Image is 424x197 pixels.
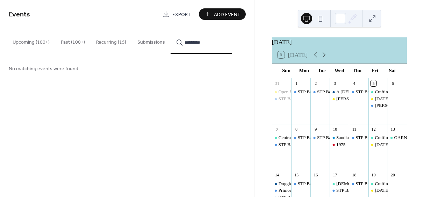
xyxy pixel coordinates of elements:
div: STP Baby with the bath water rehearsals [272,141,291,148]
div: STP Baby with the bath water rehearsals [330,187,349,194]
button: Upcoming (100+) [7,28,55,53]
div: 8 [294,126,300,132]
div: Friday Rock Session Class [368,187,388,194]
div: 12 [371,126,376,132]
div: 6 [390,80,396,86]
div: STP Baby with the bath water rehearsals [298,134,373,141]
div: Matt Flinner Trio opening guest Briony Hunn [330,96,349,102]
span: Export [172,11,191,18]
div: Crafting Circle [368,89,388,95]
div: 19 [371,172,376,178]
div: 1975 [336,141,345,148]
div: Primordial Sound Meditation with Priti Chanda Klco [272,187,291,194]
div: 20 [390,172,396,178]
div: 16 [313,172,319,178]
span: Events [9,8,30,21]
div: Doggie Market [272,181,291,187]
div: 15 [294,172,300,178]
div: STP Baby with the bath water rehearsals [310,89,330,95]
div: STP Baby with the bath water rehearsals [298,181,373,187]
div: Doggie Market [279,181,307,187]
button: Add Event [199,8,246,20]
div: Thu [348,64,366,78]
div: 1 [294,80,300,86]
div: Fri [366,64,384,78]
div: Central Colorado Humanist [272,134,291,141]
div: Salida Moth Mixed ages auditions [368,102,388,109]
div: STP Baby with the bath water rehearsals [291,89,310,95]
div: 1975 [330,141,349,148]
div: A [DEMOGRAPHIC_DATA] Board Meeting [336,89,421,95]
div: Crafting Circle [375,181,402,187]
div: 14 [274,172,280,178]
div: 18 [351,172,357,178]
div: 11 [351,126,357,132]
div: Crafting Circle [375,89,402,95]
div: STP Baby with the bath water rehearsals [272,96,291,102]
div: STP Baby with the bath water rehearsals [291,134,310,141]
div: GARNA presents Colorado Environmental Film Fest [388,134,407,141]
div: [DATE] [272,37,407,46]
div: 7 [274,126,280,132]
div: Open Mic [272,89,291,95]
span: Add Event [214,11,240,18]
div: Primordial Sound Meditation with [PERSON_NAME] [279,187,380,194]
div: Sandia Hearing Aid Center [330,134,349,141]
div: STP Baby with the bath water rehearsals [349,181,368,187]
div: STP Baby with the bath water rehearsals [310,134,330,141]
div: Friday Rock Session Class [368,96,388,102]
div: STP Baby with the bath water rehearsals [317,89,392,95]
div: Friday Rock Session Class [368,141,388,148]
div: Crafting Circle [375,134,402,141]
div: STP Baby with the bath water rehearsals [291,181,310,187]
div: A Church Board Meeting [330,89,349,95]
div: Shamanic Healing Circle with Sarah Sol [330,181,349,187]
div: 13 [390,126,396,132]
div: Tue [313,64,331,78]
button: Past (100+) [55,28,91,53]
div: 31 [274,80,280,86]
div: STP Baby with the bath water rehearsals [349,89,368,95]
div: Crafting Circle [368,181,388,187]
div: Sun [278,64,295,78]
div: Sandia Hearing Aid Center [336,134,386,141]
div: 3 [332,80,338,86]
div: Wed [331,64,348,78]
div: 17 [332,172,338,178]
div: Crafting Circle [368,134,388,141]
div: 5 [371,80,376,86]
div: STP Baby with the bath water rehearsals [279,141,353,148]
div: STP Baby with the bath water rehearsals [336,187,411,194]
div: STP Baby with the bath water rehearsals [349,134,368,141]
div: Sat [383,64,401,78]
div: 4 [351,80,357,86]
div: Open Mic [279,89,297,95]
div: Mon [295,64,313,78]
div: 10 [332,126,338,132]
div: STP Baby with the bath water rehearsals [317,134,392,141]
button: Recurring (15) [91,28,132,53]
button: Submissions [132,28,171,53]
div: 9 [313,126,319,132]
div: 2 [313,80,319,86]
div: STP Baby with the bath water rehearsals [279,96,353,102]
span: No matching events were found [9,65,78,73]
a: Export [157,8,196,20]
div: STP Baby with the bath water rehearsals [298,89,373,95]
div: Central [US_STATE] Humanist [279,134,337,141]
